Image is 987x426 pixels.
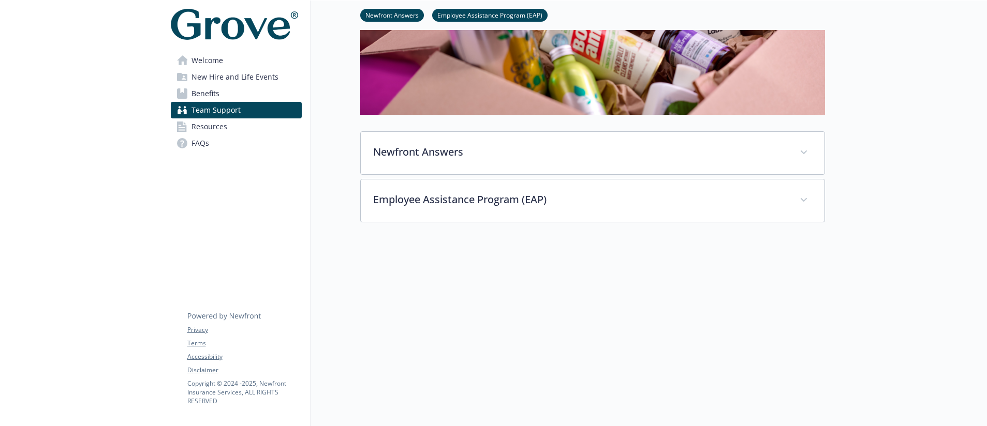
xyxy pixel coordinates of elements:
[361,179,824,222] div: Employee Assistance Program (EAP)
[373,192,787,207] p: Employee Assistance Program (EAP)
[361,132,824,174] div: Newfront Answers
[432,10,548,20] a: Employee Assistance Program (EAP)
[171,118,302,135] a: Resources
[187,379,301,405] p: Copyright © 2024 - 2025 , Newfront Insurance Services, ALL RIGHTS RESERVED
[191,52,223,69] span: Welcome
[191,135,209,151] span: FAQs
[373,144,787,160] p: Newfront Answers
[171,85,302,102] a: Benefits
[171,102,302,118] a: Team Support
[171,135,302,151] a: FAQs
[191,102,241,118] span: Team Support
[360,10,424,20] a: Newfront Answers
[187,339,301,348] a: Terms
[187,352,301,361] a: Accessibility
[171,69,302,85] a: New Hire and Life Events
[171,52,302,69] a: Welcome
[191,85,219,102] span: Benefits
[187,366,301,375] a: Disclaimer
[191,69,278,85] span: New Hire and Life Events
[187,325,301,334] a: Privacy
[191,118,227,135] span: Resources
